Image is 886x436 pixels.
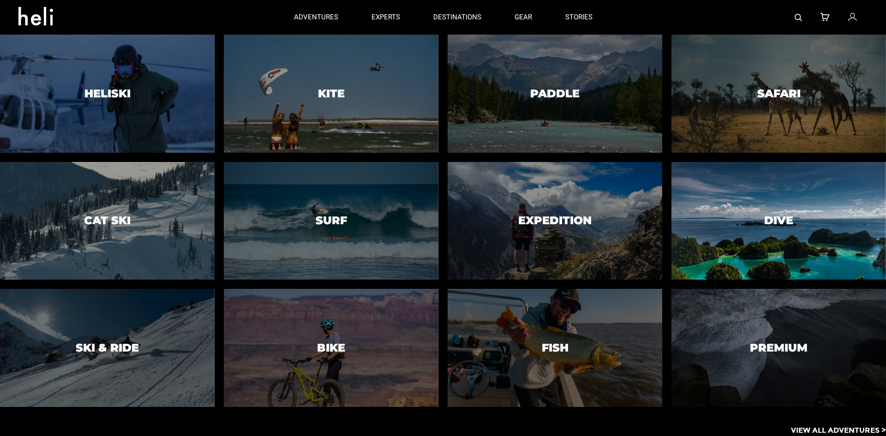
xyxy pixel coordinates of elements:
[371,12,400,22] p: experts
[518,215,592,227] h3: Expedition
[318,88,345,100] h3: Kite
[750,342,808,354] h3: Premium
[530,88,580,100] h3: Paddle
[84,88,131,100] h3: Heliski
[764,215,793,227] h3: Dive
[542,342,569,354] h3: Fish
[671,289,886,407] a: PremiumPremium image
[317,342,345,354] h3: Bike
[316,215,347,227] h3: Surf
[84,215,131,227] h3: Cat Ski
[795,14,802,21] img: search-bar-icon.svg
[294,12,338,22] p: adventures
[757,88,801,100] h3: Safari
[433,12,481,22] p: destinations
[76,342,139,354] h3: Ski & Ride
[791,425,886,436] p: View All Adventures >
